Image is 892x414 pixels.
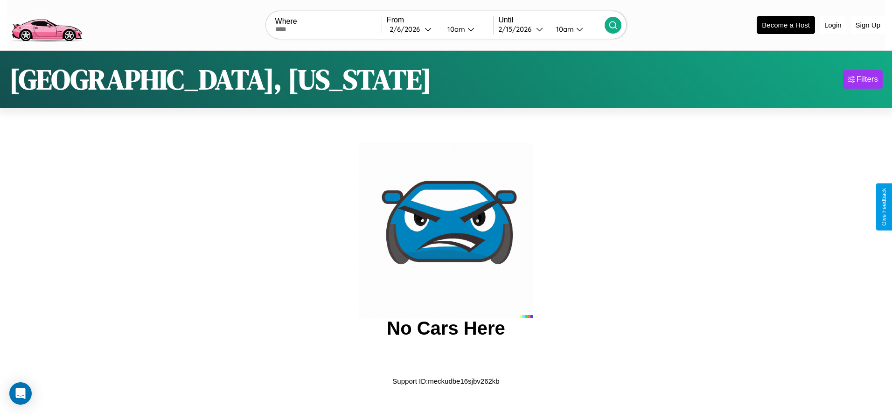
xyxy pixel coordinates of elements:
button: Sign Up [851,16,885,34]
div: 10am [551,25,576,34]
button: Filters [843,70,883,89]
p: Support ID: meckudbe16sjbv262kb [392,375,499,387]
div: Give Feedback [881,188,887,226]
button: 10am [440,24,493,34]
img: car [359,143,533,318]
button: Become a Host [757,16,815,34]
div: 2 / 15 / 2026 [498,25,536,34]
div: Open Intercom Messenger [9,382,32,405]
img: logo [7,5,86,44]
label: Where [275,17,382,26]
div: Filters [857,75,878,84]
button: Login [820,16,846,34]
h2: No Cars Here [387,318,505,339]
button: 10am [549,24,605,34]
label: Until [498,16,605,24]
div: 2 / 6 / 2026 [390,25,425,34]
div: 10am [443,25,467,34]
label: From [387,16,493,24]
button: 2/6/2026 [387,24,440,34]
h1: [GEOGRAPHIC_DATA], [US_STATE] [9,60,432,98]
